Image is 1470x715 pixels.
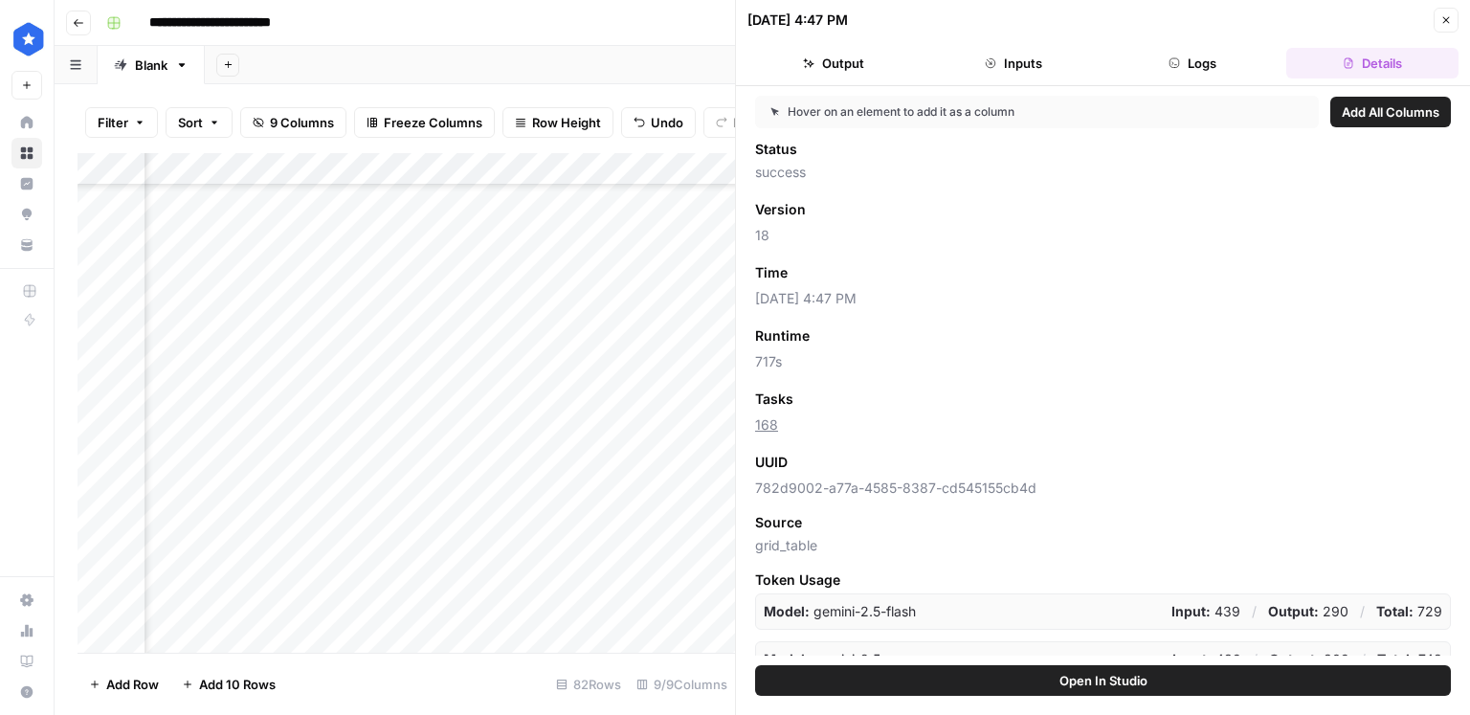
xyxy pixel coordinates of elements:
a: Browse [11,138,42,168]
div: [DATE] 4:47 PM [747,11,848,30]
p: / [1360,602,1365,621]
img: ConsumerAffairs Logo [11,22,46,56]
span: 782d9002-a77a-4585-8387-cd545155cb4d [755,479,1451,498]
p: 290 [1268,602,1348,621]
strong: Output: [1268,603,1319,619]
span: Add Row [106,675,159,694]
span: Runtime [755,326,810,346]
button: Output [747,48,920,78]
p: gemini-2.5-flash [764,602,916,621]
span: UUID [755,453,788,472]
p: 309 [1269,650,1349,669]
strong: Model: [764,603,810,619]
strong: Output: [1269,651,1320,667]
a: Settings [11,585,42,615]
button: Sort [166,107,233,138]
button: Redo [703,107,776,138]
p: 748 [1377,650,1442,669]
p: / [1361,650,1366,669]
span: Row Height [532,113,601,132]
span: Open In Studio [1059,671,1147,690]
p: gemini-2.5-pro [764,650,907,669]
strong: Input: [1172,651,1212,667]
a: Blank [98,46,205,84]
div: Blank [135,56,167,75]
span: Sort [178,113,203,132]
button: Logs [1107,48,1280,78]
a: Learning Hub [11,646,42,677]
span: Status [755,140,797,159]
button: 9 Columns [240,107,346,138]
button: Add Row [78,669,170,700]
span: 9 Columns [270,113,334,132]
button: Filter [85,107,158,138]
button: Help + Support [11,677,42,707]
a: Opportunities [11,199,42,230]
a: 168 [755,416,778,433]
a: Home [11,107,42,138]
strong: Input: [1171,603,1211,619]
div: 9/9 Columns [629,669,735,700]
p: 439 [1171,602,1240,621]
span: Time [755,263,788,282]
p: / [1252,602,1257,621]
strong: Total: [1376,603,1414,619]
span: Add All Columns [1342,102,1439,122]
a: Insights [11,168,42,199]
button: Add All Columns [1330,97,1451,127]
span: Token Usage [755,570,1451,590]
button: Row Height [502,107,613,138]
a: Usage [11,615,42,646]
span: Add 10 Rows [199,675,276,694]
button: Inputs [927,48,1100,78]
div: 82 Rows [548,669,629,700]
span: Source [755,513,802,532]
span: grid_table [755,536,1451,555]
button: Add 10 Rows [170,669,287,700]
strong: Model: [764,651,810,667]
span: [DATE] 4:47 PM [755,289,1451,308]
span: Undo [651,113,683,132]
span: Version [755,200,806,219]
p: 729 [1376,602,1442,621]
span: Tasks [755,390,793,409]
p: 439 [1172,650,1241,669]
span: success [755,163,1451,182]
button: Workspace: ConsumerAffairs [11,15,42,63]
div: Hover on an element to add it as a column [770,103,1159,121]
span: 717s [755,352,1451,371]
strong: Total: [1377,651,1414,667]
span: 18 [755,226,1451,245]
button: Open In Studio [755,665,1451,696]
p: / [1253,650,1258,669]
a: Your Data [11,230,42,260]
button: Freeze Columns [354,107,495,138]
span: Filter [98,113,128,132]
button: Details [1286,48,1459,78]
button: Undo [621,107,696,138]
span: Freeze Columns [384,113,482,132]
